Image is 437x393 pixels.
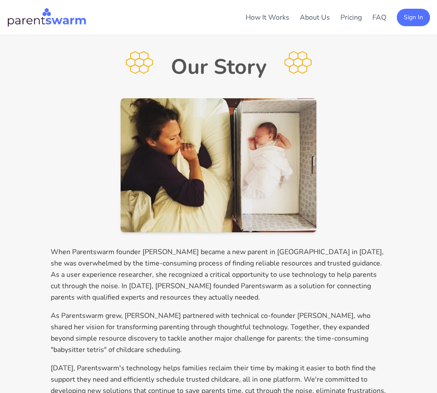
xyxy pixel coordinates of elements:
a: FAQ [372,13,386,22]
p: As Parentswarm grew, [PERSON_NAME] partnered with technical co-founder [PERSON_NAME], who shared ... [51,310,386,355]
a: How It Works [246,13,289,22]
a: Sign In [397,12,430,22]
img: Parent and baby sleeping peacefully [121,98,316,232]
a: Pricing [340,13,362,22]
a: About Us [300,13,330,22]
p: When Parentswarm founder [PERSON_NAME] became a new parent in [GEOGRAPHIC_DATA] in [DATE], she wa... [51,246,386,303]
h1: Our Story [171,56,267,77]
button: Sign In [397,9,430,26]
img: Parentswarm Logo [7,7,87,28]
